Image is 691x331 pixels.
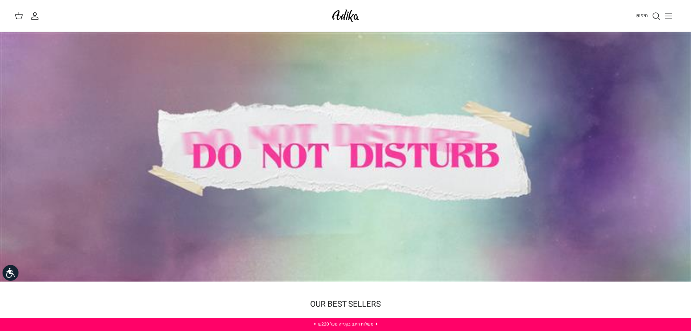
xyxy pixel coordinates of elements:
[313,321,378,327] a: ✦ משלוח חינם בקנייה מעל ₪220 ✦
[661,8,676,24] button: Toggle menu
[330,7,361,24] img: Adika IL
[30,12,42,20] a: החשבון שלי
[636,12,648,19] span: חיפוש
[636,12,661,20] a: חיפוש
[310,298,381,310] a: OUR BEST SELLERS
